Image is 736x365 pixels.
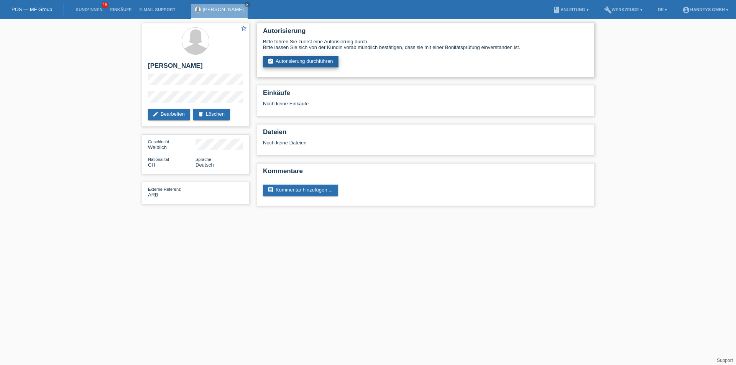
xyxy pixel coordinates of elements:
span: 15 [102,2,108,8]
i: account_circle [682,6,690,14]
a: buildWerkzeuge ▾ [600,7,647,12]
a: close [245,2,250,7]
h2: Autorisierung [263,27,588,39]
a: E-Mail Support [136,7,179,12]
a: commentKommentar hinzufügen ... [263,185,338,196]
a: bookAnleitung ▾ [549,7,592,12]
i: build [604,6,612,14]
span: Schweiz [148,162,155,168]
div: Weiblich [148,139,195,150]
h2: Einkäufe [263,89,588,101]
i: assignment_turned_in [268,58,274,64]
span: Sprache [195,157,211,162]
div: ARB [148,186,195,198]
span: Nationalität [148,157,169,162]
i: book [553,6,560,14]
a: Support [717,358,733,363]
a: Einkäufe [106,7,135,12]
span: Externe Referenz [148,187,181,192]
div: Noch keine Einkäufe [263,101,588,112]
a: star_border [240,25,247,33]
i: delete [198,111,204,117]
span: Geschlecht [148,139,169,144]
div: Noch keine Dateien [263,140,497,146]
span: Deutsch [195,162,214,168]
i: star_border [240,25,247,32]
i: comment [268,187,274,193]
a: Kund*innen [72,7,106,12]
a: account_circleHandeys GmbH ▾ [678,7,732,12]
h2: Kommentare [263,167,588,179]
h2: Dateien [263,128,588,140]
a: editBearbeiten [148,109,190,120]
div: Bitte führen Sie zuerst eine Autorisierung durch. Bitte lassen Sie sich von der Kundin vorab münd... [263,39,588,50]
h2: [PERSON_NAME] [148,62,243,74]
a: assignment_turned_inAutorisierung durchführen [263,56,338,67]
a: DE ▾ [654,7,671,12]
a: [PERSON_NAME] [203,7,244,12]
i: edit [153,111,159,117]
a: deleteLöschen [193,109,230,120]
a: POS — MF Group [11,7,52,12]
i: close [245,3,249,7]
